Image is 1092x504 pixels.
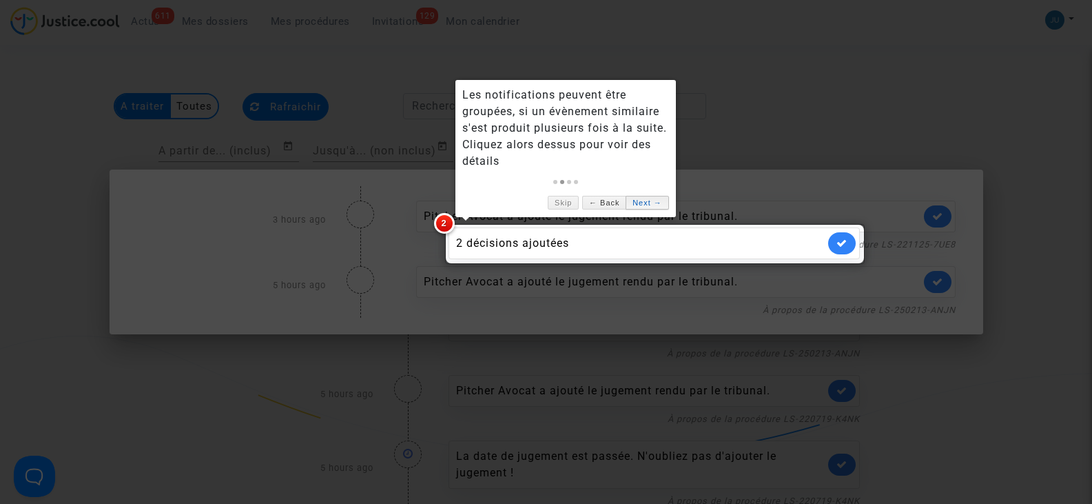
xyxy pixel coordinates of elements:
a: Next → [626,196,668,210]
a: ← Back [582,196,626,210]
div: Les notifications peuvent être groupées, si un évènement similaire s'est produit plusieurs fois à... [462,87,669,170]
div: 2 décisions ajoutées [456,235,825,252]
a: Skip [548,196,579,210]
span: 2 [434,213,455,234]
